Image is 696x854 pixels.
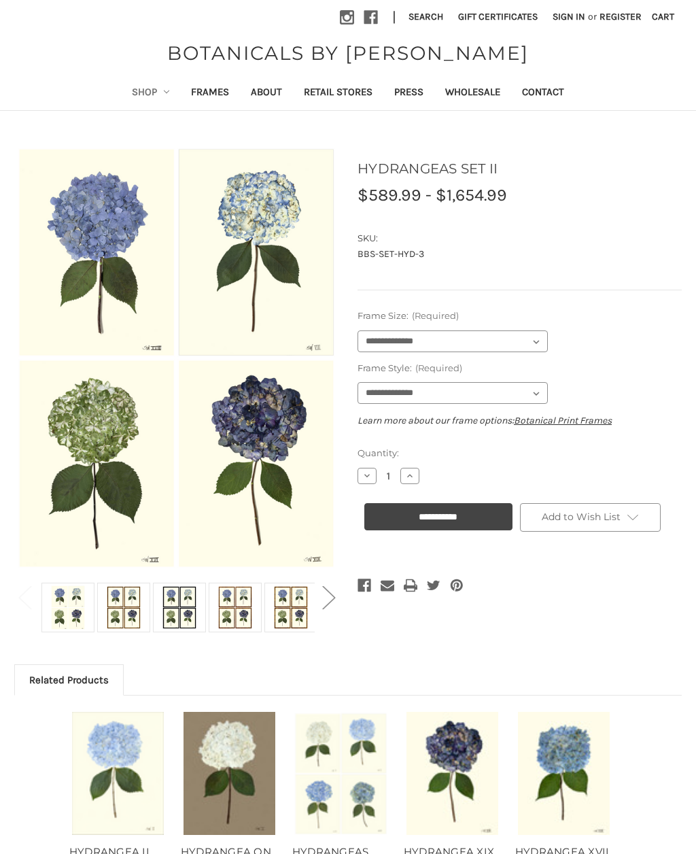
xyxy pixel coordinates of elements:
small: (Required) [415,362,462,373]
img: Unframed [51,585,85,630]
a: HYDRANGEA XIX, Price range from $49.99 to $434.99 [406,712,499,835]
a: Shop [121,77,181,110]
button: Go to slide 2 of 2 [11,577,38,618]
button: Go to slide 2 of 2 [315,577,342,618]
a: HYDRANGEAS SET I, Price range from $589.99 to $814.99 [294,712,387,835]
img: Unframed [183,712,276,835]
span: $589.99 - $1,654.99 [358,185,507,205]
img: Unframed [294,713,387,835]
dd: BBS-SET-HYD-3 [358,247,682,261]
a: Frames [180,77,240,110]
li: | [387,7,401,29]
a: About [240,77,293,110]
img: Black Frame [162,585,196,630]
img: Unframed [406,712,499,835]
a: Press [383,77,434,110]
dt: SKU: [358,232,678,245]
small: (Required) [412,310,459,321]
a: Related Products [15,665,123,695]
img: Gold Bamboo Frame [274,585,308,630]
h1: HYDRANGEAS SET II [358,158,682,179]
label: Frame Style: [358,362,682,375]
img: Unframed [14,144,338,572]
a: Wholesale [434,77,511,110]
a: Contact [511,77,575,110]
a: Retail Stores [293,77,383,110]
img: Antique Gold Frame [107,585,141,630]
label: Quantity: [358,447,682,460]
img: Burlewood Frame [218,585,252,630]
a: Botanical Print Frames [514,415,612,426]
img: Unframed [71,712,164,835]
a: HYDRANGEA II, Price range from $49.99 to $434.99 [71,712,164,835]
label: Frame Size: [358,309,682,323]
a: BOTANICALS BY [PERSON_NAME] [160,39,536,67]
span: Cart [652,11,674,22]
a: HYDRANGEA XVII, Price range from $49.99 to $434.99 [517,712,610,835]
span: Go to slide 2 of 2 [322,619,334,619]
a: Add to Wish List [520,503,661,532]
a: HYDRANGEA ON BROWN II, Price range from $49.99 to $434.99 [183,712,276,835]
a: Print [404,576,417,595]
span: or [587,10,598,24]
img: Unframed [517,712,610,835]
span: Go to slide 2 of 2 [18,619,31,619]
span: Add to Wish List [542,511,621,523]
p: Learn more about our frame options: [358,413,682,428]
